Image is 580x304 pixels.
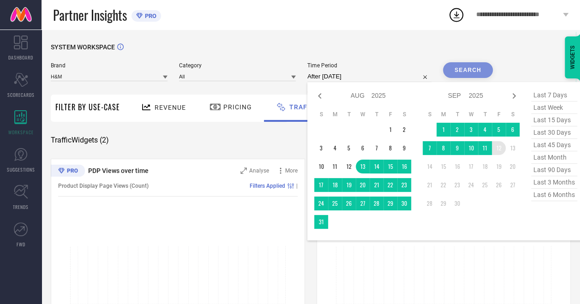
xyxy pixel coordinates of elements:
[531,101,577,114] span: last week
[51,43,115,51] span: SYSTEM WORKSPACE
[58,183,149,189] span: Product Display Page Views (Count)
[531,176,577,189] span: last 3 months
[314,111,328,118] th: Sunday
[423,141,436,155] td: Sun Sep 07 2025
[464,111,478,118] th: Wednesday
[370,141,383,155] td: Thu Aug 07 2025
[370,160,383,173] td: Thu Aug 14 2025
[506,160,520,173] td: Sat Sep 20 2025
[328,160,342,173] td: Mon Aug 11 2025
[314,178,328,192] td: Sun Aug 17 2025
[436,141,450,155] td: Mon Sep 08 2025
[356,178,370,192] td: Wed Aug 20 2025
[450,111,464,118] th: Tuesday
[531,126,577,139] span: last 30 days
[8,54,33,61] span: DASHBOARD
[506,111,520,118] th: Saturday
[423,197,436,210] td: Sun Sep 28 2025
[436,123,450,137] td: Mon Sep 01 2025
[464,178,478,192] td: Wed Sep 24 2025
[508,90,520,101] div: Next month
[423,111,436,118] th: Sunday
[328,197,342,210] td: Mon Aug 25 2025
[423,160,436,173] td: Sun Sep 14 2025
[436,178,450,192] td: Mon Sep 22 2025
[397,111,411,118] th: Saturday
[464,141,478,155] td: Wed Sep 10 2025
[397,141,411,155] td: Sat Aug 09 2025
[464,160,478,173] td: Wed Sep 17 2025
[450,141,464,155] td: Tue Sep 09 2025
[383,141,397,155] td: Fri Aug 08 2025
[55,101,120,113] span: Filter By Use-Case
[223,103,252,111] span: Pricing
[370,178,383,192] td: Thu Aug 21 2025
[397,123,411,137] td: Sat Aug 02 2025
[397,178,411,192] td: Sat Aug 23 2025
[285,167,298,174] span: More
[356,141,370,155] td: Wed Aug 06 2025
[397,160,411,173] td: Sat Aug 16 2025
[450,197,464,210] td: Tue Sep 30 2025
[296,183,298,189] span: |
[328,141,342,155] td: Mon Aug 04 2025
[478,178,492,192] td: Thu Sep 25 2025
[383,160,397,173] td: Fri Aug 15 2025
[342,178,356,192] td: Tue Aug 19 2025
[307,71,431,82] input: Select time period
[506,178,520,192] td: Sat Sep 27 2025
[88,167,149,174] span: PDP Views over time
[383,111,397,118] th: Friday
[478,111,492,118] th: Thursday
[342,197,356,210] td: Tue Aug 26 2025
[342,160,356,173] td: Tue Aug 12 2025
[436,111,450,118] th: Monday
[143,12,156,19] span: PRO
[531,89,577,101] span: last 7 days
[53,6,127,24] span: Partner Insights
[448,6,465,23] div: Open download list
[423,178,436,192] td: Sun Sep 21 2025
[506,141,520,155] td: Sat Sep 13 2025
[492,111,506,118] th: Friday
[531,114,577,126] span: last 15 days
[314,160,328,173] td: Sun Aug 10 2025
[7,166,35,173] span: SUGGESTIONS
[314,215,328,229] td: Sun Aug 31 2025
[17,241,25,248] span: FWD
[314,141,328,155] td: Sun Aug 03 2025
[179,62,296,69] span: Category
[356,160,370,173] td: Wed Aug 13 2025
[155,104,186,111] span: Revenue
[506,123,520,137] td: Sat Sep 06 2025
[51,165,85,179] div: Premium
[450,178,464,192] td: Tue Sep 23 2025
[342,111,356,118] th: Tuesday
[478,141,492,155] td: Thu Sep 11 2025
[531,164,577,176] span: last 90 days
[370,111,383,118] th: Thursday
[356,197,370,210] td: Wed Aug 27 2025
[383,197,397,210] td: Fri Aug 29 2025
[478,160,492,173] td: Thu Sep 18 2025
[450,123,464,137] td: Tue Sep 02 2025
[370,197,383,210] td: Thu Aug 28 2025
[7,91,35,98] span: SCORECARDS
[342,141,356,155] td: Tue Aug 05 2025
[328,111,342,118] th: Monday
[492,123,506,137] td: Fri Sep 05 2025
[397,197,411,210] td: Sat Aug 30 2025
[531,151,577,164] span: last month
[450,160,464,173] td: Tue Sep 16 2025
[250,183,285,189] span: Filters Applied
[314,90,325,101] div: Previous month
[383,123,397,137] td: Fri Aug 01 2025
[356,111,370,118] th: Wednesday
[383,178,397,192] td: Fri Aug 22 2025
[478,123,492,137] td: Thu Sep 04 2025
[289,103,318,111] span: Traffic
[492,141,506,155] td: Fri Sep 12 2025
[314,197,328,210] td: Sun Aug 24 2025
[328,178,342,192] td: Mon Aug 18 2025
[249,167,269,174] span: Analyse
